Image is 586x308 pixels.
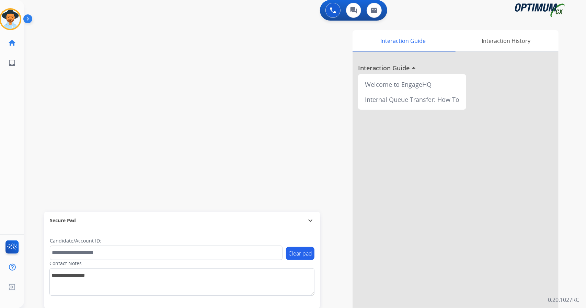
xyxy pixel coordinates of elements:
img: avatar [1,10,20,29]
label: Candidate/Account ID: [50,237,101,244]
div: Internal Queue Transfer: How To [361,92,463,107]
label: Contact Notes: [49,260,83,267]
mat-icon: inbox [8,59,16,67]
mat-icon: expand_more [306,216,314,225]
div: Interaction Guide [353,30,454,51]
div: Interaction History [454,30,559,51]
p: 0.20.1027RC [548,296,579,304]
mat-icon: home [8,39,16,47]
button: Clear pad [286,247,314,260]
div: Welcome to EngageHQ [361,77,463,92]
span: Secure Pad [50,217,76,224]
